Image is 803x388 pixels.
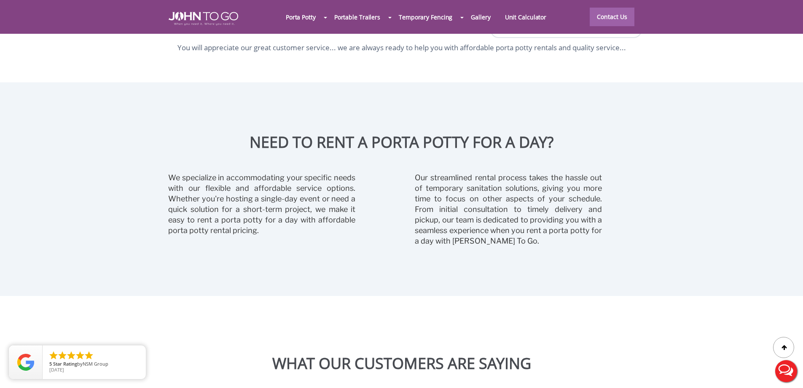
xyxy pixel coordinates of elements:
p: Our streamlined rental process takes the hassle out of temporary sanitation solutions, giving you... [408,165,609,253]
a: Contact Us [590,8,634,26]
span: by [49,361,139,367]
p: You will appreciate our great customer service... we are always ready to help you with affordable... [161,42,642,53]
a: Porta Potty [279,8,323,26]
span: Star Rating [53,361,77,367]
h2: Need to Rent a Porta Potty for a Day? [38,134,765,151]
span: 5 [49,361,52,367]
li:  [48,350,59,361]
li:  [75,350,85,361]
p: We specialize in accommodating your specific needs with our flexible and affordable service optio... [161,165,363,242]
li:  [66,350,76,361]
li:  [57,350,67,361]
a: Temporary Fencing [392,8,459,26]
h2: WHAT OUR CUSTOMERS ARE SAYING [161,355,642,372]
li:  [84,350,94,361]
a: Unit Calculator [498,8,554,26]
a: Portable Trailers [327,8,387,26]
a: Gallery [464,8,497,26]
span: [DATE] [49,366,64,373]
button: Live Chat [769,354,803,388]
img: JOHN to go [169,12,238,25]
span: NSM Group [83,361,108,367]
img: Review Rating [17,354,34,371]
